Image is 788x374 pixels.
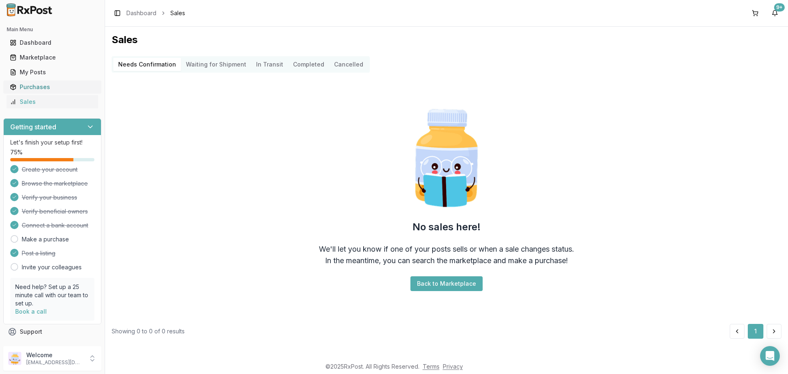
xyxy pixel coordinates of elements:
a: Privacy [443,363,463,370]
a: Book a call [15,308,47,315]
span: Create your account [22,165,78,174]
div: In the meantime, you can search the marketplace and make a purchase! [325,255,568,266]
span: Browse the marketplace [22,179,88,188]
div: 9+ [774,3,785,11]
a: Sales [7,94,98,109]
button: My Posts [3,66,101,79]
span: Sales [170,9,185,17]
span: Verify beneficial owners [22,207,88,216]
button: Completed [288,58,329,71]
span: Feedback [20,342,48,351]
button: Support [3,324,101,339]
h2: Main Menu [7,26,98,33]
button: Waiting for Shipment [181,58,251,71]
span: Verify your business [22,193,77,202]
button: In Transit [251,58,288,71]
div: My Posts [10,68,95,76]
span: 75 % [10,148,23,156]
a: Dashboard [126,9,156,17]
img: RxPost Logo [3,3,56,16]
a: Make a purchase [22,235,69,243]
p: [EMAIL_ADDRESS][DOMAIN_NAME] [26,359,83,366]
button: 1 [748,324,763,339]
a: My Posts [7,65,98,80]
div: Sales [10,98,95,106]
div: Dashboard [10,39,95,47]
p: Welcome [26,351,83,359]
a: Invite your colleagues [22,263,82,271]
a: Dashboard [7,35,98,50]
span: Connect a bank account [22,221,88,229]
img: User avatar [8,352,21,365]
button: 9+ [768,7,781,20]
a: Purchases [7,80,98,94]
span: Post a listing [22,249,55,257]
h3: Getting started [10,122,56,132]
h2: No sales here! [412,220,481,234]
button: Purchases [3,80,101,94]
button: Needs Confirmation [113,58,181,71]
div: We'll let you know if one of your posts sells or when a sale changes status. [319,243,574,255]
nav: breadcrumb [126,9,185,17]
p: Need help? Set up a 25 minute call with our team to set up. [15,283,89,307]
button: Cancelled [329,58,368,71]
button: Back to Marketplace [410,276,483,291]
div: Purchases [10,83,95,91]
a: Marketplace [7,50,98,65]
div: Marketplace [10,53,95,62]
button: Sales [3,95,101,108]
img: Smart Pill Bottle [394,106,499,211]
p: Let's finish your setup first! [10,138,94,147]
div: Showing 0 to 0 of 0 results [112,327,185,335]
button: Dashboard [3,36,101,49]
button: Marketplace [3,51,101,64]
h1: Sales [112,33,781,46]
button: Feedback [3,339,101,354]
div: Open Intercom Messenger [760,346,780,366]
a: Terms [423,363,440,370]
